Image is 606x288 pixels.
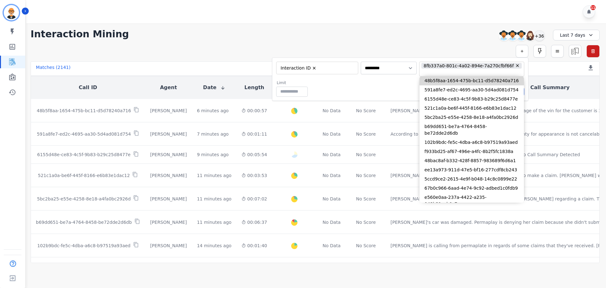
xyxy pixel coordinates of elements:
button: Agent [160,84,177,91]
li: 5ccd9ce2-2615-4e9f-b048-14c8c0899e22 [419,175,524,184]
button: Remove 8fb337a0-801c-4a02-894e-7a270cfbf66f [515,63,520,68]
div: No Data [322,131,342,137]
div: No Score [356,172,376,179]
div: Last 7 days [553,30,600,40]
li: 6155d48e-ce83-4c5f-9b83-b29c25d8477e [419,95,524,104]
li: 8fb337a0-801c-4a02-894e-7a270cfbf66f [421,63,522,69]
div: No Score [356,196,376,202]
button: Call Summary [530,84,569,91]
div: No Data [322,242,342,249]
ul: selected options [278,64,354,72]
div: No Data [322,151,342,158]
div: +36 [534,30,545,41]
div: Matches ( 2141 ) [36,64,71,73]
p: 48b5f8aa-1654-475b-bc11-d5d78240a716 [37,107,131,114]
button: Remove Interaction ID [312,66,317,70]
button: Date [203,84,225,91]
li: e560e0aa-237a-4422-a235-048b21ecb0c7 [419,193,524,209]
div: 11 minutes ago [197,172,231,179]
div: [PERSON_NAME] [150,219,187,225]
h1: Interaction Mining [31,28,129,40]
div: 00:01:11 [241,131,267,137]
div: 00:03:53 [241,172,267,179]
div: No Data [322,196,342,202]
p: 102b9bdc-fe5c-4dba-a6c8-b97519a93aed [37,242,131,249]
div: No Score [356,131,376,137]
div: [PERSON_NAME] [150,242,187,249]
div: [PERSON_NAME] [150,151,187,158]
div: No Data [322,172,342,179]
div: No Score [356,107,376,114]
div: [PERSON_NAME] [150,172,187,179]
li: ee13a973-911d-47e5-bf16-277cdf8cb243 [419,165,524,175]
li: 48bac8af-b332-428f-8857-983689f6d6a1 [419,156,524,165]
li: f933bd25-af67-496e-a4fc-8b2f5fc1838a [419,147,524,156]
img: Bordered avatar [4,5,19,20]
button: Call ID [79,84,97,91]
p: 591a8fe7-ed2c-4695-aa30-5d4ad081d754 [37,131,131,137]
div: 11 minutes ago [197,219,231,225]
ul: selected options [421,62,523,76]
div: 00:05:54 [241,151,267,158]
p: b69dd651-be7a-4764-8458-be72dde2d6db [36,219,132,225]
div: No Data [322,219,342,225]
div: 11 [591,5,596,10]
div: [PERSON_NAME] [150,131,187,137]
p: 521c1a0a-be6f-445f-8166-e6b83e1dac12 [38,172,130,179]
div: [PERSON_NAME] [150,196,187,202]
label: Limit [277,80,308,85]
button: Length [244,84,264,91]
div: 9 minutes ago [197,151,229,158]
div: 00:00:57 [241,107,267,114]
div: 00:06:37 [241,219,267,225]
div: No Score [356,242,376,249]
li: 67b0c966-6aad-4e74-9c92-adbed1c0fdb9 [419,184,524,193]
li: Interaction ID [278,65,319,71]
div: No Score [356,151,376,158]
div: No Score [356,219,376,225]
p: 6155d48e-ce83-4c5f-9b83-b29c25d8477e [37,151,131,158]
div: 6 minutes ago [197,107,229,114]
div: 11 minutes ago [197,196,231,202]
li: 102b9bdc-fe5c-4dba-a6c8-b97519a93aed [419,138,524,147]
div: No Data [322,107,342,114]
div: 7 minutes ago [197,131,229,137]
li: 5bc2ba25-e55e-4258-8e18-a4fa0bc2926d [419,113,524,122]
div: [PERSON_NAME] [150,107,187,114]
li: b69dd651-be7a-4764-8458-be72dde2d6db [419,122,524,138]
div: 00:01:40 [241,242,267,249]
li: 521c1a0a-be6f-445f-8166-e6b83e1dac12 [419,104,524,113]
div: 00:07:02 [241,196,267,202]
div: 14 minutes ago [197,242,231,249]
li: 48b5f8aa-1654-475b-bc11-d5d78240a716 [419,76,524,85]
li: 591a8fe7-ed2c-4695-aa30-5d4ad081d754 [419,85,524,95]
p: 5bc2ba25-e55e-4258-8e18-a4fa0bc2926d [37,196,131,202]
